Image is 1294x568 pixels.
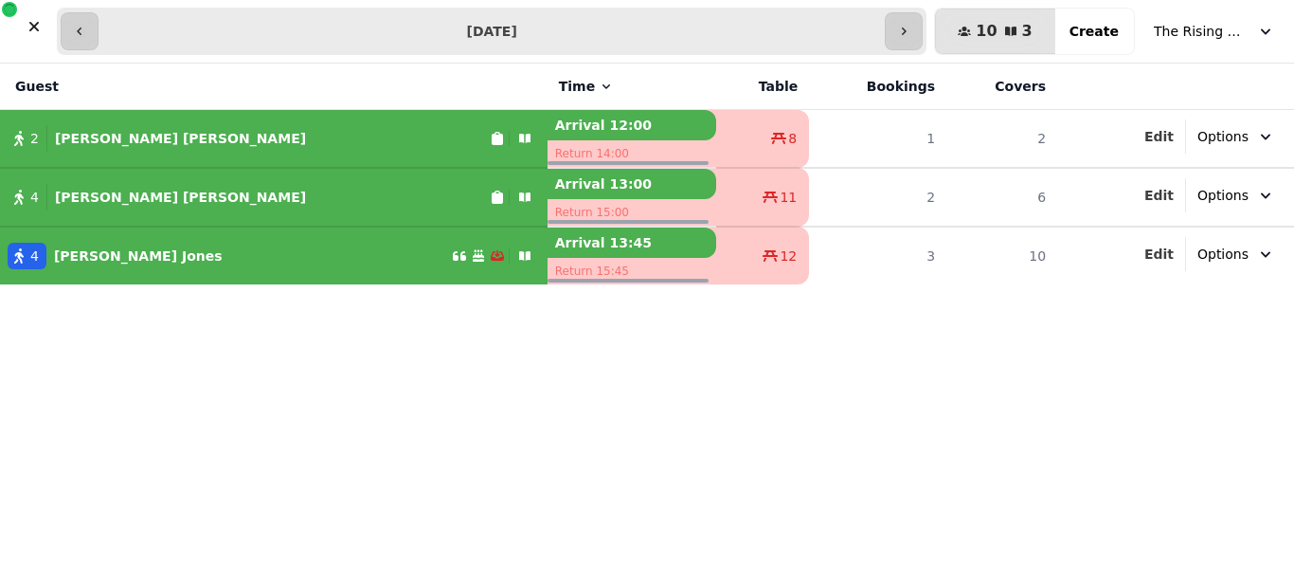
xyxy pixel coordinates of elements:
[548,169,716,199] p: Arrival 13:00
[548,228,716,258] p: Arrival 13:45
[1144,127,1174,146] button: Edit
[548,258,716,284] p: Return 15:45
[55,188,306,207] p: [PERSON_NAME] [PERSON_NAME]
[548,110,716,140] p: Arrival 12:00
[935,9,1054,54] button: 103
[1154,22,1249,41] span: The Rising Sun
[30,129,39,148] span: 2
[976,24,997,39] span: 10
[809,227,946,284] td: 3
[1197,186,1249,205] span: Options
[1186,119,1286,154] button: Options
[946,227,1057,284] td: 10
[946,64,1057,110] th: Covers
[1069,25,1119,38] span: Create
[1144,130,1174,143] span: Edit
[788,129,797,148] span: 8
[1197,127,1249,146] span: Options
[1186,237,1286,271] button: Options
[30,247,39,266] span: 4
[1186,178,1286,212] button: Options
[780,188,797,207] span: 11
[559,77,614,96] button: Time
[809,64,946,110] th: Bookings
[1142,14,1286,48] button: The Rising Sun
[1144,247,1174,261] span: Edit
[716,64,810,110] th: Table
[548,199,716,226] p: Return 15:00
[809,168,946,227] td: 2
[1054,9,1134,54] button: Create
[54,247,223,266] p: [PERSON_NAME] Jones
[946,168,1057,227] td: 6
[809,110,946,169] td: 1
[548,140,716,167] p: Return 14:00
[946,110,1057,169] td: 2
[559,77,595,96] span: Time
[1144,186,1174,205] button: Edit
[1144,189,1174,202] span: Edit
[1144,245,1174,264] button: Edit
[55,129,306,148] p: [PERSON_NAME] [PERSON_NAME]
[1197,245,1249,264] span: Options
[1022,24,1033,39] span: 3
[780,247,797,266] span: 12
[30,188,39,207] span: 4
